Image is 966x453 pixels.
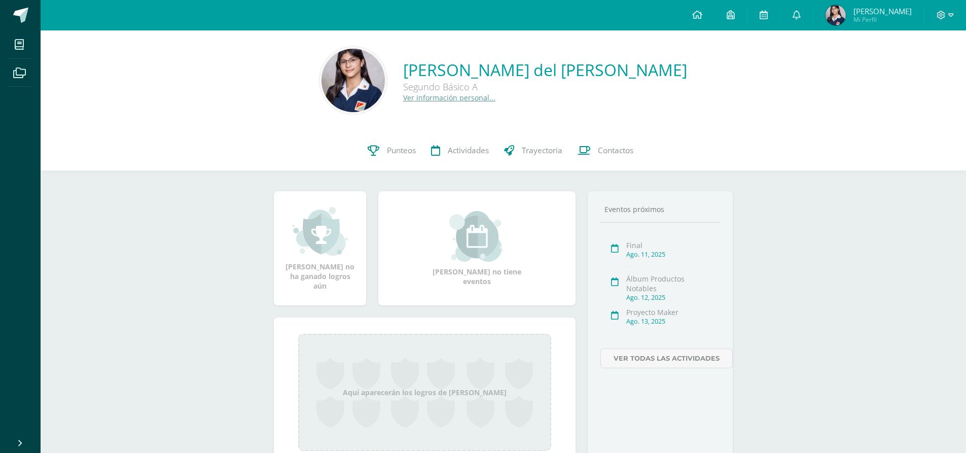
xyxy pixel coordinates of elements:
a: Contactos [570,130,641,171]
img: 7585de065049ddb0280ab318bcc0ede4.png [826,5,846,25]
span: Actividades [448,145,489,156]
div: Ago. 13, 2025 [626,317,717,326]
div: Ago. 11, 2025 [626,250,717,259]
span: Trayectoria [522,145,562,156]
span: [PERSON_NAME] [853,6,912,16]
div: Segundo Básico A [403,81,687,93]
img: achievement_small.png [293,206,348,257]
img: event_small.png [449,211,505,262]
div: Eventos próximos [600,204,720,214]
a: Trayectoria [496,130,570,171]
span: Mi Perfil [853,15,912,24]
a: [PERSON_NAME] del [PERSON_NAME] [403,59,687,81]
a: Punteos [360,130,423,171]
div: Ago. 12, 2025 [626,293,717,302]
a: Actividades [423,130,496,171]
div: Álbum Productos Notables [626,274,717,293]
span: Punteos [387,145,416,156]
span: Contactos [598,145,633,156]
a: Ver todas las actividades [600,349,733,368]
div: Final [626,240,717,250]
div: [PERSON_NAME] no tiene eventos [426,211,528,286]
div: [PERSON_NAME] no ha ganado logros aún [284,206,356,291]
div: Aquí aparecerán los logros de [PERSON_NAME] [298,334,551,451]
img: f6a3e45b3c88360c249c012630e2ec30.png [321,49,385,112]
a: Ver información personal... [403,93,495,102]
div: Proyecto Maker [626,307,717,317]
